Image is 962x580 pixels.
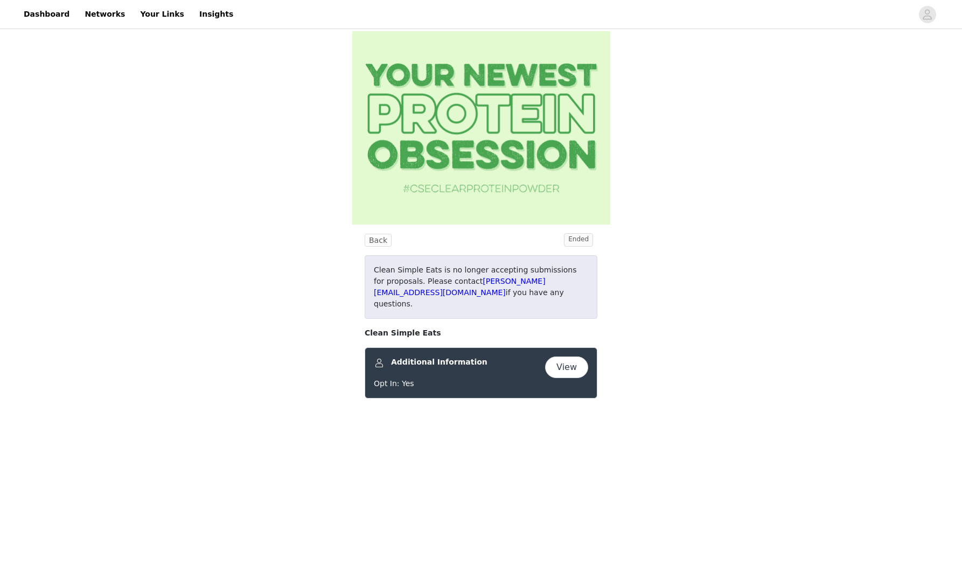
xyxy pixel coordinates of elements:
[134,2,191,26] a: Your Links
[352,31,610,225] img: campaign image
[17,2,76,26] a: Dashboard
[545,357,588,378] button: View
[193,2,240,26] a: Insights
[391,357,487,368] h4: Additional Information
[374,379,414,388] span: Opt In: Yes
[365,234,392,247] button: Back
[365,347,597,399] div: Additional Information
[374,264,588,310] p: Clean Simple Eats is no longer accepting submissions for proposals. Please contact if you have an...
[365,327,441,339] span: Clean Simple Eats
[564,233,593,247] span: Ended
[922,6,932,23] div: avatar
[78,2,131,26] a: Networks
